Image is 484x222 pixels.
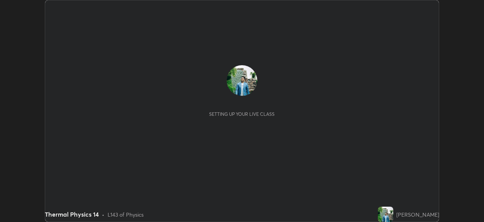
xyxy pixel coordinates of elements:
[396,210,439,219] div: [PERSON_NAME]
[102,210,105,219] div: •
[227,65,257,96] img: 3039acb2fa3d48028dcb1705d1182d1b.jpg
[209,111,275,117] div: Setting up your live class
[378,207,393,222] img: 3039acb2fa3d48028dcb1705d1182d1b.jpg
[45,210,99,219] div: Thermal Physics 14
[108,210,144,219] div: L143 of Physics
